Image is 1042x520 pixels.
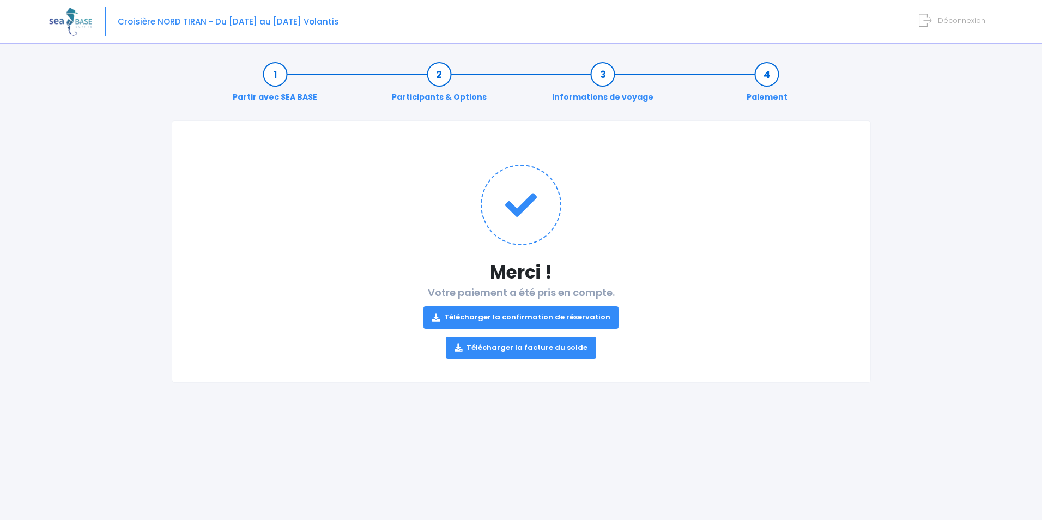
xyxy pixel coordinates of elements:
a: Partir avec SEA BASE [227,69,323,103]
h2: Votre paiement a été pris en compte. [194,287,849,359]
a: Participants & Options [386,69,492,103]
a: Paiement [741,69,793,103]
h1: Merci ! [194,262,849,283]
span: Déconnexion [938,15,985,26]
a: Télécharger la confirmation de réservation [423,306,619,328]
span: Croisière NORD TIRAN - Du [DATE] au [DATE] Volantis [118,16,339,27]
a: Informations de voyage [547,69,659,103]
a: Télécharger la facture du solde [446,337,596,359]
